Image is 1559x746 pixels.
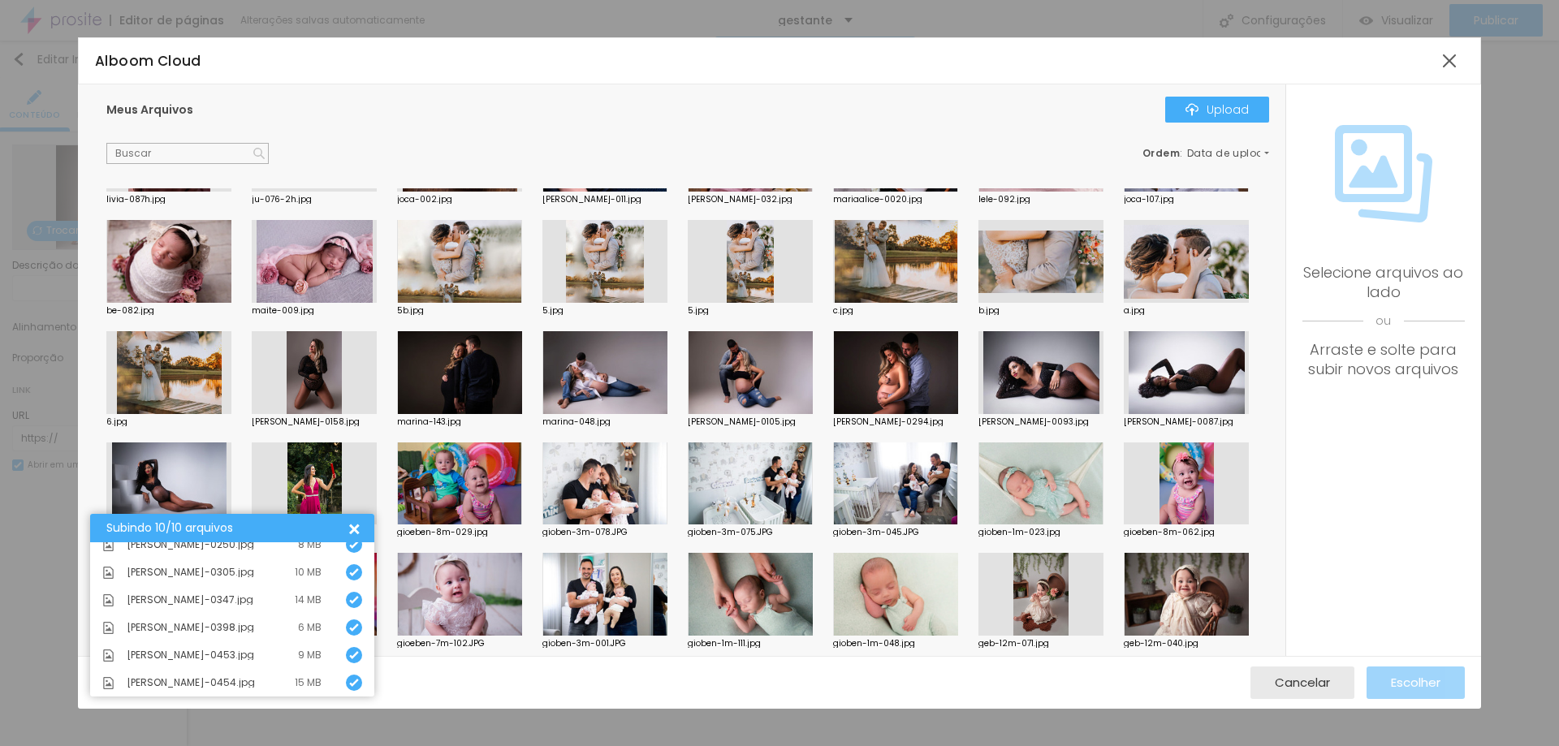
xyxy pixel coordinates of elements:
div: [PERSON_NAME]-032.jpg [688,196,813,204]
div: lele-092.jpg [978,196,1103,204]
div: gioben-3m-078.JPG [542,528,667,537]
div: 5b.jpg [397,307,522,315]
div: marina-048.jpg [542,418,667,426]
img: Icone [102,567,114,579]
div: [PERSON_NAME]-0093.jpg [978,418,1103,426]
div: joca-107.jpg [1124,196,1249,204]
div: b.jpg [978,307,1103,315]
div: be-082.jpg [106,307,231,315]
input: Buscar [106,143,269,164]
div: geb-12m-040.jpg [1124,640,1249,648]
img: Icone [253,148,265,159]
div: Selecione arquivos ao lado Arraste e solte para subir novos arquivos [1302,263,1465,379]
div: Subindo 10/10 arquivos [106,522,346,534]
div: [PERSON_NAME]-011.jpg [542,196,667,204]
div: : [1142,149,1269,158]
div: [PERSON_NAME]-0087.jpg [1124,418,1249,426]
div: Upload [1185,103,1249,116]
div: mariaalice-0020.jpg [833,196,958,204]
span: Data de upload [1187,149,1272,158]
div: 10 MB [295,567,322,577]
img: Icone [102,622,114,634]
div: gioben-1m-111.jpg [688,640,813,648]
span: ou [1302,302,1465,340]
span: Alboom Cloud [95,51,201,71]
div: livia-087h.jpg [106,196,231,204]
div: ju-076-2h.jpg [252,196,377,204]
img: Icone [102,594,114,606]
span: Ordem [1142,146,1181,160]
div: c.jpg [833,307,958,315]
div: gioben-3m-001.JPG [542,640,667,648]
img: Icone [349,623,359,632]
span: [PERSON_NAME]-0250.jpg [127,540,254,550]
button: Cancelar [1250,666,1354,699]
div: gioeben-8m-029.jpg [397,528,522,537]
div: marina-143.jpg [397,418,522,426]
div: 15 MB [295,678,322,688]
img: Icone [349,567,359,577]
img: Icone [102,649,114,662]
span: [PERSON_NAME]-0454.jpg [127,678,255,688]
span: Escolher [1391,675,1440,689]
div: [PERSON_NAME]-0105.jpg [688,418,813,426]
span: [PERSON_NAME]-0453.jpg [127,650,254,660]
span: [PERSON_NAME]-0347.jpg [127,595,253,605]
div: 9 MB [298,650,322,660]
div: 5.jpg [688,307,813,315]
div: gioben-3m-075.JPG [688,528,813,537]
img: Icone [102,539,114,551]
div: 5.jpg [542,307,667,315]
div: a.jpg [1124,307,1249,315]
img: Icone [349,540,359,550]
img: Icone [349,650,359,660]
div: geb-12m-071.jpg [978,640,1103,648]
img: Icone [349,595,359,605]
div: [PERSON_NAME]-0158.jpg [252,418,377,426]
span: Meus Arquivos [106,101,193,118]
div: gioben-3m-045.JPG [833,528,958,537]
button: Escolher [1367,666,1465,699]
span: Cancelar [1275,675,1330,689]
div: maite-009.jpg [252,307,377,315]
div: [PERSON_NAME]-0294.jpg [833,418,958,426]
div: gioben-1m-023.jpg [978,528,1103,537]
div: joca-002.jpg [397,196,522,204]
div: 6.jpg [106,418,231,426]
img: Icone [349,678,359,688]
div: 8 MB [298,540,322,550]
div: gioben-1m-048.jpg [833,640,958,648]
span: [PERSON_NAME]-0398.jpg [127,623,254,632]
div: 14 MB [295,595,322,605]
div: gioeben-8m-062.jpg [1124,528,1249,537]
button: IconeUpload [1165,97,1269,123]
div: 6 MB [298,623,322,632]
img: Icone [102,677,114,689]
img: Icone [1335,125,1432,222]
div: gioeben-7m-102.JPG [397,640,522,648]
span: [PERSON_NAME]-0305.jpg [127,567,254,577]
img: Icone [1185,103,1198,116]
